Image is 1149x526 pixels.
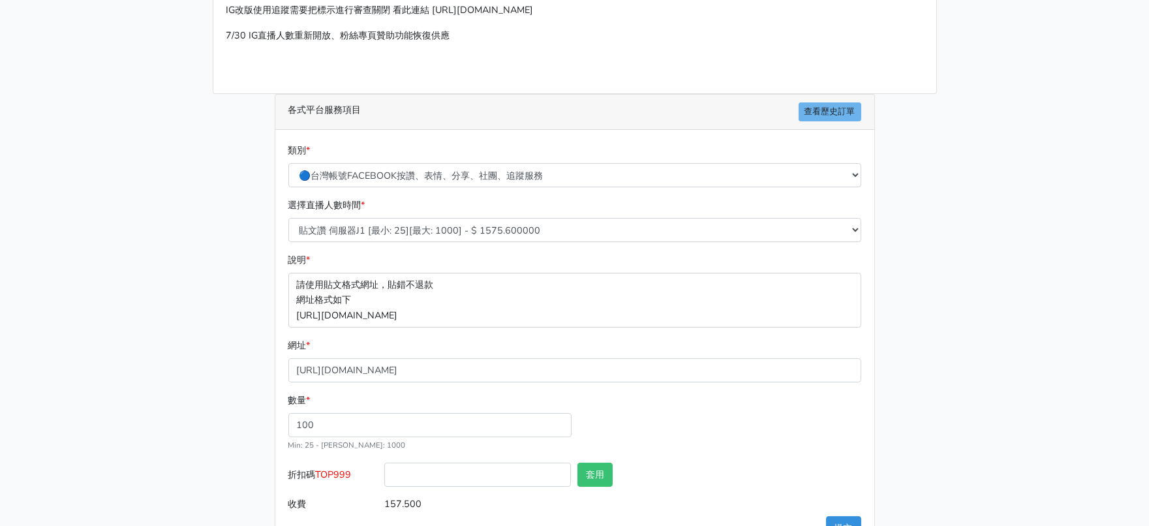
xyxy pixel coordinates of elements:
[288,358,861,382] input: 這邊填入網址
[288,273,861,327] p: 請使用貼文格式網址，貼錯不退款 網址格式如下 [URL][DOMAIN_NAME]
[288,198,365,213] label: 選擇直播人數時間
[316,468,352,481] span: TOP999
[288,253,311,268] label: 說明
[799,102,861,121] a: 查看歷史訂單
[288,393,311,408] label: 數量
[577,463,613,487] button: 套用
[275,95,874,130] div: 各式平台服務項目
[226,3,923,18] p: IG改版使用追蹤需要把標示進行審查關閉 看此連結 [URL][DOMAIN_NAME]
[288,338,311,353] label: 網址
[285,492,382,516] label: 收費
[288,440,406,450] small: Min: 25 - [PERSON_NAME]: 1000
[226,28,923,43] p: 7/30 IG直播人數重新開放、粉絲專頁贊助功能恢復供應
[288,143,311,158] label: 類別
[285,463,382,492] label: 折扣碼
